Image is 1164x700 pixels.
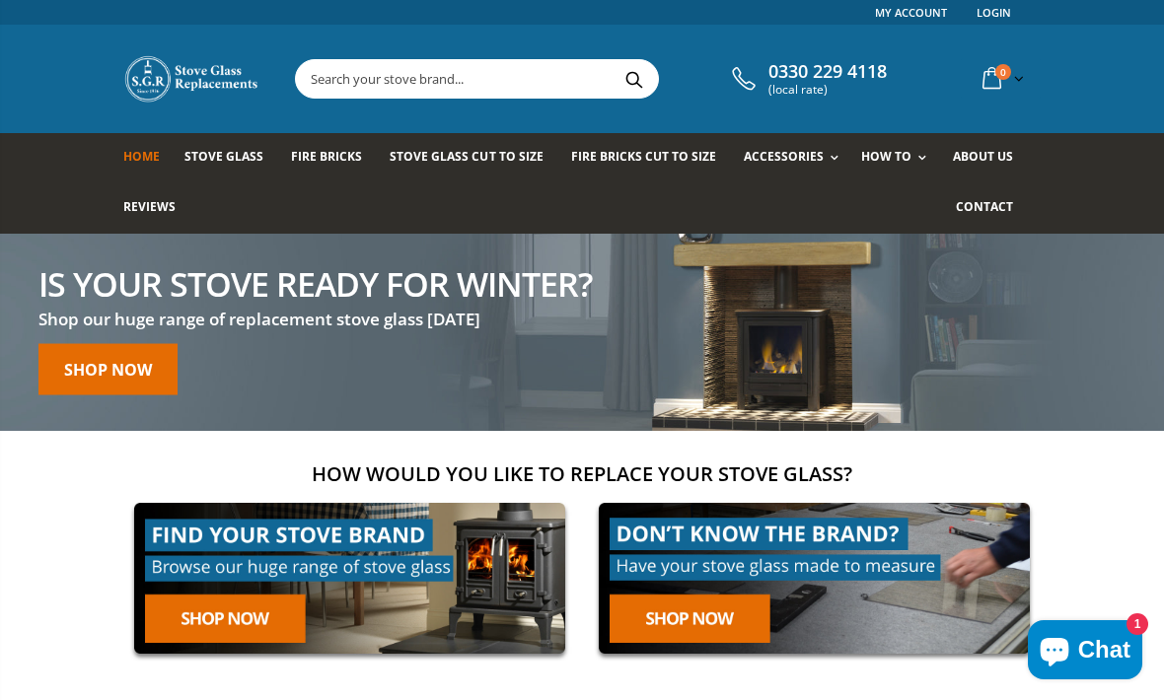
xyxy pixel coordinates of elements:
input: Search your stove brand... [296,60,839,98]
a: How To [861,133,936,183]
span: Fire Bricks [291,148,362,165]
button: Search [612,60,656,98]
span: Reviews [123,198,176,215]
a: Fire Bricks [291,133,377,183]
span: Stove Glass [184,148,263,165]
a: Reviews [123,183,190,234]
inbox-online-store-chat: Shopify online store chat [1022,620,1148,684]
a: Fire Bricks Cut To Size [571,133,731,183]
span: Accessories [744,148,824,165]
a: Shop now [38,343,178,394]
span: How To [861,148,911,165]
a: Home [123,133,175,183]
img: made-to-measure-cta_2cd95ceb-d519-4648-b0cf-d2d338fdf11f.jpg [588,492,1041,665]
span: Contact [956,198,1013,215]
a: Stove Glass [184,133,278,183]
h2: Is your stove ready for winter? [38,266,592,300]
span: Home [123,148,160,165]
span: About us [953,148,1013,165]
h2: How would you like to replace your stove glass? [123,460,1041,487]
img: Stove Glass Replacement [123,54,261,104]
a: Accessories [744,133,848,183]
a: 0 [975,59,1028,98]
a: Stove Glass Cut To Size [390,133,557,183]
a: About us [953,133,1028,183]
h3: Shop our huge range of replacement stove glass [DATE] [38,308,592,330]
img: find-your-brand-cta_9b334d5d-5c94-48ed-825f-d7972bbdebd0.jpg [123,492,576,665]
a: Contact [956,183,1028,234]
span: Stove Glass Cut To Size [390,148,543,165]
span: 0 [995,64,1011,80]
span: Fire Bricks Cut To Size [571,148,716,165]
